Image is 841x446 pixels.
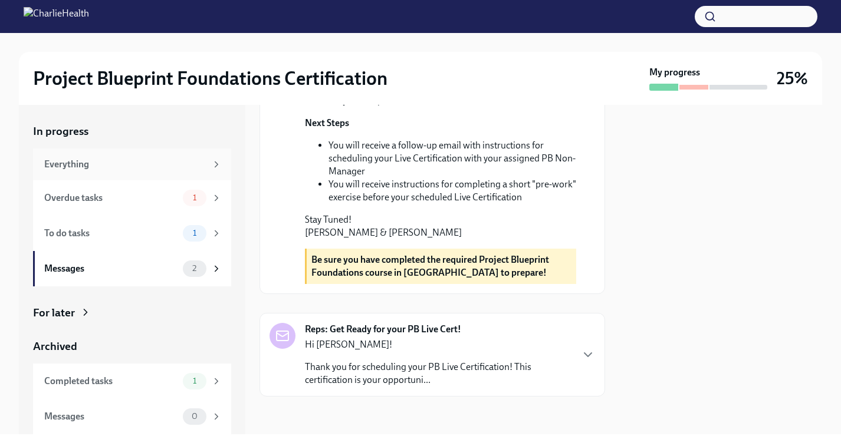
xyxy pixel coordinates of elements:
[777,68,808,89] h3: 25%
[311,254,549,278] strong: Be sure you have completed the required Project Blueprint Foundations course in [GEOGRAPHIC_DATA]...
[33,305,75,321] div: For later
[33,216,231,251] a: To do tasks1
[305,213,576,239] p: Stay Tuned! [PERSON_NAME] & [PERSON_NAME]
[24,7,89,26] img: CharlieHealth
[186,229,203,237] span: 1
[305,323,461,336] strong: Reps: Get Ready for your PB Live Cert!
[186,376,203,385] span: 1
[44,158,206,171] div: Everything
[185,412,205,421] span: 0
[33,251,231,286] a: Messages2
[328,178,576,204] li: You will receive instructions for completing a short "pre-work" exercise before your scheduled Li...
[305,338,571,351] p: Hi [PERSON_NAME]!
[44,262,178,275] div: Messages
[33,148,231,180] a: Everything
[33,339,231,354] a: Archived
[305,361,571,386] p: Thank you for scheduling your PB Live Certification! This certification is your opportuni...
[44,191,178,204] div: Overdue tasks
[44,375,178,388] div: Completed tasks
[328,139,576,178] li: You will receive a follow-up email with instructions for scheduling your Live Certification with ...
[186,193,203,202] span: 1
[185,264,203,273] span: 2
[33,180,231,216] a: Overdue tasks1
[33,305,231,321] a: For later
[33,67,387,90] h2: Project Blueprint Foundations Certification
[649,66,700,79] strong: My progress
[44,227,178,240] div: To do tasks
[44,410,178,423] div: Messages
[33,399,231,434] a: Messages0
[33,364,231,399] a: Completed tasks1
[305,117,349,128] strong: Next Steps
[33,124,231,139] a: In progress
